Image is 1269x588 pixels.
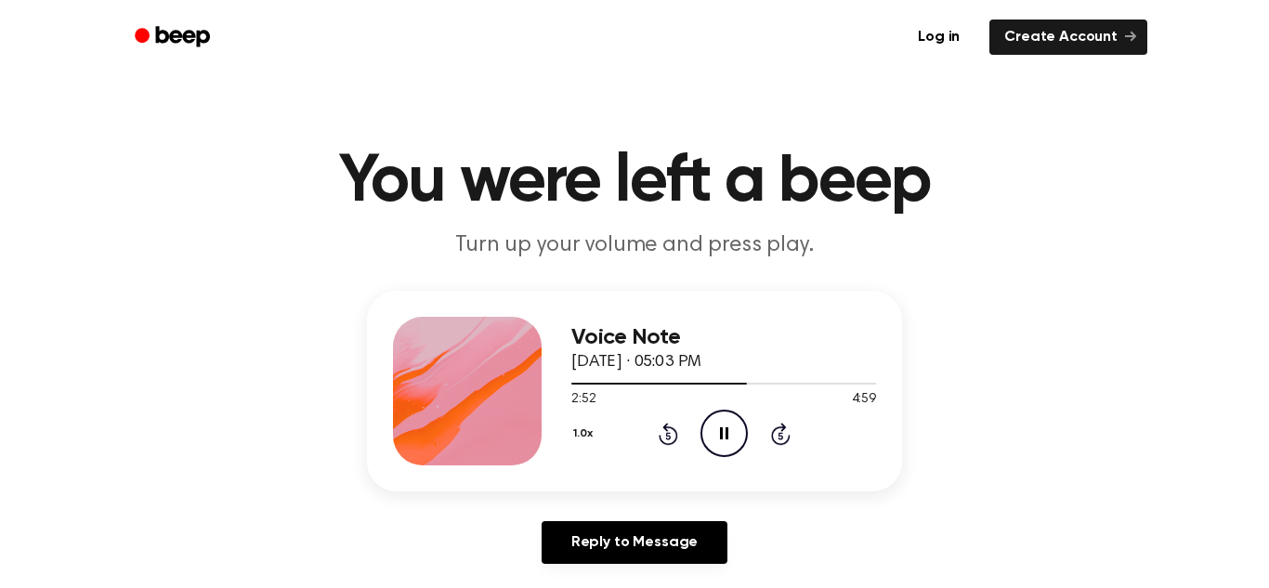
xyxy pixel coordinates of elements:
h1: You were left a beep [159,149,1110,216]
a: Beep [122,20,227,56]
button: 1.0x [571,418,599,450]
span: [DATE] · 05:03 PM [571,354,701,371]
a: Create Account [989,20,1147,55]
span: 2:52 [571,390,595,410]
h3: Voice Note [571,325,876,350]
a: Reply to Message [542,521,727,564]
a: Log in [899,16,978,59]
span: 4:59 [852,390,876,410]
p: Turn up your volume and press play. [278,230,991,261]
